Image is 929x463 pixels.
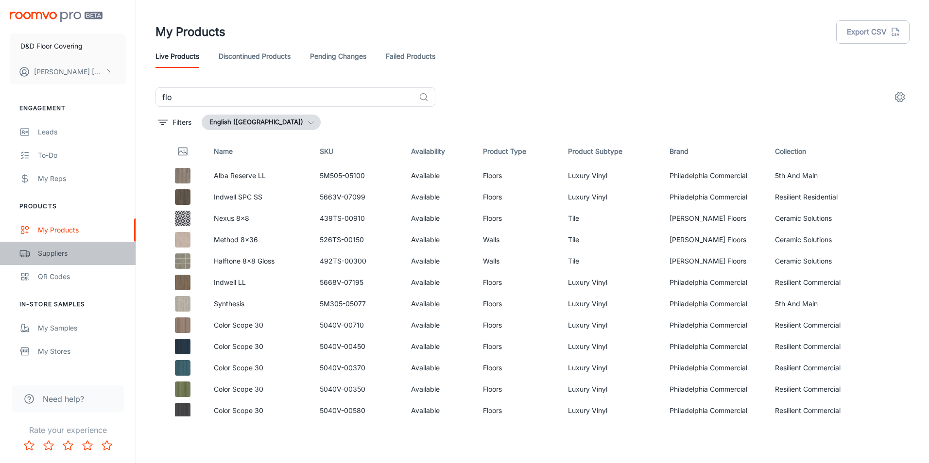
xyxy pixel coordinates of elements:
[214,192,304,202] p: Indwell SPC SS
[475,293,560,314] td: Floors
[403,357,475,379] td: Available
[312,229,403,250] td: 526TS-00150
[20,41,83,51] p: D&D Floor Covering
[662,186,767,208] td: Philadelphia Commercial
[767,138,873,165] th: Collection
[560,357,662,379] td: Luxury Vinyl
[58,436,78,455] button: Rate 3 star
[403,379,475,400] td: Available
[662,165,767,186] td: Philadelphia Commercial
[475,272,560,293] td: Floors
[312,293,403,314] td: 5M305-05077
[403,336,475,357] td: Available
[475,400,560,421] td: Floors
[155,87,415,107] input: Search
[767,272,873,293] td: Resilient Commercial
[312,357,403,379] td: 5040V-00370
[312,186,403,208] td: 5663V-07099
[214,256,304,266] p: Halftone 8x8 Gloss
[403,250,475,272] td: Available
[312,272,403,293] td: 5668V-07195
[214,277,304,288] p: Indwell LL
[560,314,662,336] td: Luxury Vinyl
[662,272,767,293] td: Philadelphia Commercial
[214,234,304,245] p: Method 8x36
[767,357,873,379] td: Resilient Commercial
[767,379,873,400] td: Resilient Commercial
[475,229,560,250] td: Walls
[662,208,767,229] td: [PERSON_NAME] Floors
[312,138,403,165] th: SKU
[403,229,475,250] td: Available
[155,23,225,41] h1: My Products
[202,115,321,130] button: English ([GEOGRAPHIC_DATA])
[214,384,304,395] p: Color Scope 30
[475,208,560,229] td: Floors
[662,314,767,336] td: Philadelphia Commercial
[560,186,662,208] td: Luxury Vinyl
[662,400,767,421] td: Philadelphia Commercial
[662,138,767,165] th: Brand
[10,12,103,22] img: Roomvo PRO Beta
[767,165,873,186] td: 5th And Main
[403,293,475,314] td: Available
[475,357,560,379] td: Floors
[836,20,910,44] button: Export CSV
[214,320,304,331] p: Color Scope 30
[662,379,767,400] td: Philadelphia Commercial
[560,250,662,272] td: Tile
[560,336,662,357] td: Luxury Vinyl
[560,165,662,186] td: Luxury Vinyl
[219,45,291,68] a: Discontinued Products
[662,293,767,314] td: Philadelphia Commercial
[38,248,126,259] div: Suppliers
[403,400,475,421] td: Available
[214,405,304,416] p: Color Scope 30
[38,150,126,161] div: To-do
[475,165,560,186] td: Floors
[560,400,662,421] td: Luxury Vinyl
[78,436,97,455] button: Rate 4 star
[310,45,366,68] a: Pending Changes
[403,314,475,336] td: Available
[475,336,560,357] td: Floors
[10,59,126,84] button: [PERSON_NAME] [PERSON_NAME]
[403,186,475,208] td: Available
[403,138,475,165] th: Availability
[38,173,126,184] div: My Reps
[214,213,304,224] p: Nexus 8x8
[560,293,662,314] td: Luxury Vinyl
[214,298,304,309] p: Synthesis
[767,314,873,336] td: Resilient Commercial
[767,208,873,229] td: Ceramic Solutions
[662,357,767,379] td: Philadelphia Commercial
[172,117,191,128] p: Filters
[214,341,304,352] p: Color Scope 30
[39,436,58,455] button: Rate 2 star
[560,272,662,293] td: Luxury Vinyl
[38,323,126,333] div: My Samples
[662,250,767,272] td: [PERSON_NAME] Floors
[560,379,662,400] td: Luxury Vinyl
[475,186,560,208] td: Floors
[43,393,84,405] span: Need help?
[560,138,662,165] th: Product Subtype
[312,379,403,400] td: 5040V-00350
[890,87,910,107] button: settings
[312,250,403,272] td: 492TS-00300
[767,250,873,272] td: Ceramic Solutions
[19,436,39,455] button: Rate 1 star
[662,336,767,357] td: Philadelphia Commercial
[312,208,403,229] td: 439TS-00910
[403,272,475,293] td: Available
[475,379,560,400] td: Floors
[386,45,435,68] a: Failed Products
[38,346,126,357] div: My Stores
[8,424,128,436] p: Rate your experience
[34,66,103,77] p: [PERSON_NAME] [PERSON_NAME]
[767,229,873,250] td: Ceramic Solutions
[312,400,403,421] td: 5040V-00580
[177,146,189,157] svg: Thumbnail
[38,225,126,235] div: My Products
[155,115,194,130] button: filter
